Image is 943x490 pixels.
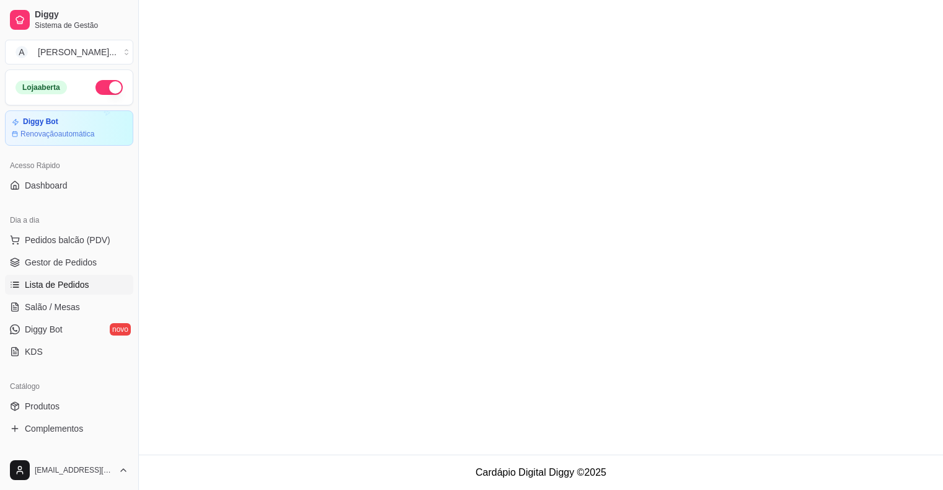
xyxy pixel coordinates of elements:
[23,117,58,127] article: Diggy Bot
[15,46,28,58] span: A
[5,376,133,396] div: Catálogo
[15,81,67,94] div: Loja aberta
[25,400,60,412] span: Produtos
[5,396,133,416] a: Produtos
[25,256,97,269] span: Gestor de Pedidos
[5,5,133,35] a: DiggySistema de Gestão
[25,323,63,336] span: Diggy Bot
[20,129,94,139] article: Renovação automática
[139,455,943,490] footer: Cardápio Digital Diggy © 2025
[5,210,133,230] div: Dia a dia
[5,252,133,272] a: Gestor de Pedidos
[5,297,133,317] a: Salão / Mesas
[25,179,68,192] span: Dashboard
[5,156,133,176] div: Acesso Rápido
[35,9,128,20] span: Diggy
[5,275,133,295] a: Lista de Pedidos
[95,80,123,95] button: Alterar Status
[5,455,133,485] button: [EMAIL_ADDRESS][DOMAIN_NAME]
[5,110,133,146] a: Diggy BotRenovaçãoautomática
[35,465,113,475] span: [EMAIL_ADDRESS][DOMAIN_NAME]
[25,301,80,313] span: Salão / Mesas
[35,20,128,30] span: Sistema de Gestão
[25,422,83,435] span: Complementos
[25,345,43,358] span: KDS
[5,40,133,65] button: Select a team
[25,234,110,246] span: Pedidos balcão (PDV)
[25,278,89,291] span: Lista de Pedidos
[38,46,117,58] div: [PERSON_NAME] ...
[5,419,133,439] a: Complementos
[5,342,133,362] a: KDS
[5,176,133,195] a: Dashboard
[5,319,133,339] a: Diggy Botnovo
[5,230,133,250] button: Pedidos balcão (PDV)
